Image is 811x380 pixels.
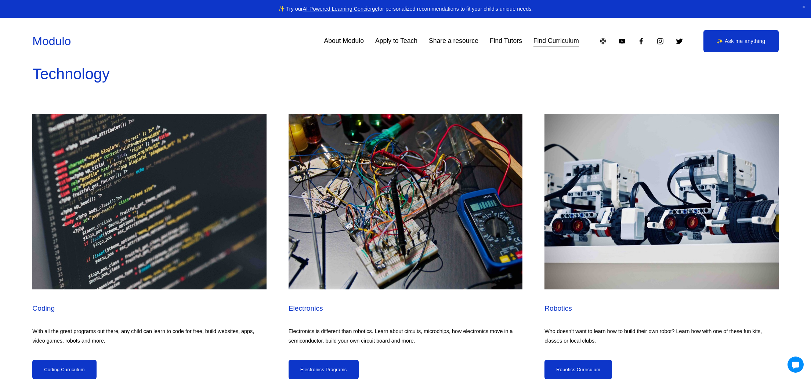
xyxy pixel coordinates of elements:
a: AI-Powered Learning Concierge [303,6,378,12]
p: Electronics is different than robotics. Learn about circuits, microchips, how electronics move in... [289,327,522,346]
p: With all the great programs out there, any child can learn to code for free, build websites, apps... [32,327,266,346]
a: Modulo [32,34,71,48]
a: Coding Curriculum [32,360,96,379]
a: Robotics Curriculum [544,360,612,379]
a: Find Curriculum [533,35,579,48]
a: About Modulo [324,35,364,48]
a: ✨ Ask me anything [703,30,778,52]
a: YouTube [618,37,626,45]
img: Coding Curriculum [32,114,266,289]
a: Instagram [656,37,664,45]
a: Twitter [676,37,683,45]
p: Technology [32,61,778,88]
a: Apple Podcasts [599,37,607,45]
a: Find Tutors [490,35,522,48]
img: Robotics Curriculum [544,114,778,289]
a: Apply to Teach [375,35,417,48]
p: Who doesn’t want to learn how to build their own robot? Learn how with one of these fun kits, cla... [544,327,778,346]
a: Electronics Programs [289,360,359,379]
h2: Electronics [289,304,522,313]
h2: Robotics [544,304,778,313]
a: Facebook [637,37,645,45]
h2: Coding [32,304,266,313]
a: Share a resource [429,35,478,48]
